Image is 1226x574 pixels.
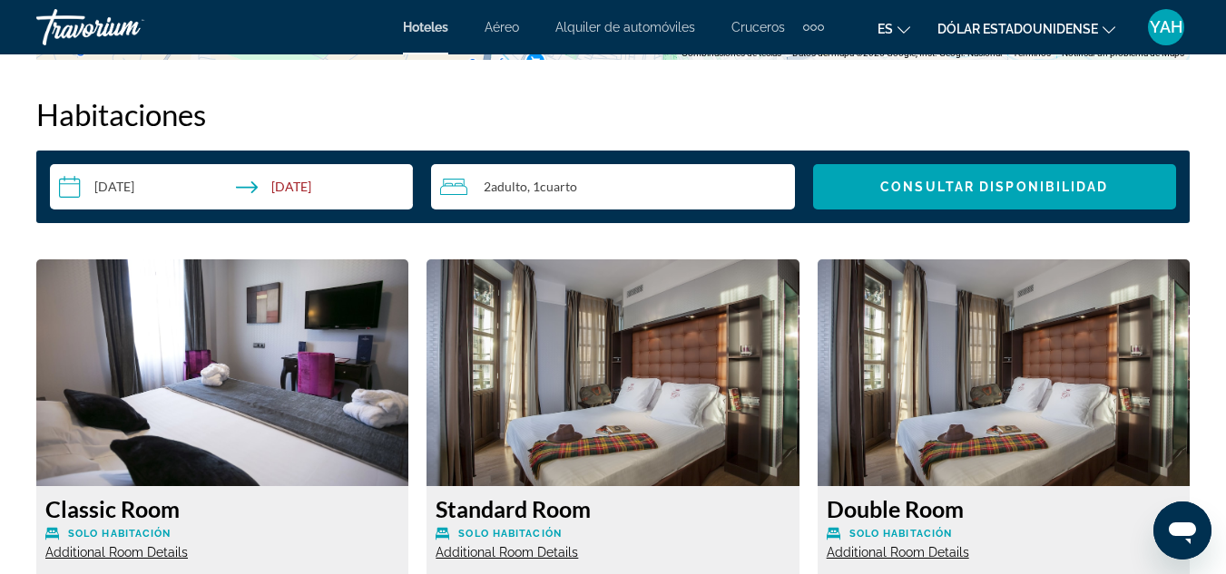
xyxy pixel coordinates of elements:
span: , 1 [527,180,577,194]
button: Elementos de navegación adicionales [803,13,824,42]
h3: Classic Room [45,495,399,522]
span: Additional Room Details [827,545,969,559]
button: Consultar disponibilidad [813,164,1176,209]
button: Menú de usuario [1143,8,1190,46]
button: Cambiar idioma [878,15,910,42]
a: Cruceros [731,20,785,34]
font: YAH [1150,17,1182,36]
span: Adulto [491,179,527,194]
iframe: Botón para iniciar la ventana de mensajería [1153,501,1211,559]
img: 969dde23-f447-4d30-a848-585395a616f2.jpeg [818,259,1190,486]
span: Solo habitación [849,528,953,540]
span: Additional Room Details [436,545,578,559]
span: Solo habitación [458,528,562,540]
a: Alquiler de automóviles [555,20,695,34]
font: Dólar estadounidense [937,22,1098,36]
img: 969dde23-f447-4d30-a848-585395a616f2.jpeg [427,259,799,486]
h3: Double Room [827,495,1181,522]
a: Travorium [36,4,218,51]
a: Hoteles [403,20,448,34]
a: Aéreo [485,20,519,34]
button: Travelers: 2 adults, 0 children [431,164,794,209]
h3: Standard Room [436,495,790,522]
span: Cuarto [540,179,577,194]
img: b86b0700-aee6-46cd-860e-d3e510f0a1b9.jpeg [36,259,408,486]
button: Check-in date: Oct 8, 2025 Check-out date: Oct 11, 2025 [50,164,413,209]
h2: Habitaciones [36,96,1190,132]
span: Consultar disponibilidad [880,180,1108,194]
span: Solo habitación [68,528,172,540]
button: Cambiar moneda [937,15,1115,42]
span: 2 [484,180,527,194]
div: Search widget [50,164,1176,209]
span: Additional Room Details [45,545,188,559]
font: es [878,22,893,36]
